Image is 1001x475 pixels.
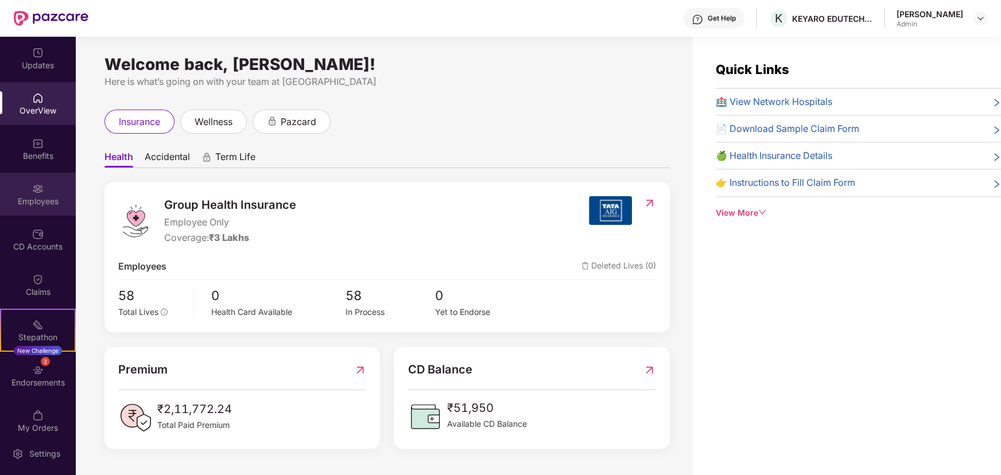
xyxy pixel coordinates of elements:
[215,151,255,168] span: Term Life
[118,204,153,238] img: logo
[267,116,277,126] div: animation
[976,14,985,23] img: svg+xml;base64,PHN2ZyBpZD0iRHJvcGRvd24tMzJ4MzIiIHhtbG5zPSJodHRwOi8vd3d3LnczLm9yZy8yMDAwL3N2ZyIgd2...
[14,346,62,355] div: New Challenge
[26,448,64,460] div: Settings
[118,400,153,435] img: PaidPremiumIcon
[32,138,44,149] img: svg+xml;base64,PHN2ZyBpZD0iQmVuZWZpdHMiIHhtbG5zPSJodHRwOi8vd3d3LnczLm9yZy8yMDAwL3N2ZyIgd2lkdGg9Ij...
[992,97,1001,109] span: right
[716,176,855,190] span: 👉 Instructions to Fill Claim Form
[581,259,655,274] span: Deleted Lives (0)
[716,149,832,163] span: 🍏 Health Insurance Details
[408,361,472,379] span: CD Balance
[164,196,296,215] span: Group Health Insurance
[209,232,249,243] span: ₹3 Lakhs
[708,14,736,23] div: Get Help
[32,92,44,104] img: svg+xml;base64,PHN2ZyBpZD0iSG9tZSIgeG1sbnM9Imh0dHA6Ly93d3cudzMub3JnLzIwMDAvc3ZnIiB3aWR0aD0iMjAiIG...
[992,151,1001,163] span: right
[104,60,670,69] div: Welcome back, [PERSON_NAME]!
[32,183,44,194] img: svg+xml;base64,PHN2ZyBpZD0iRW1wbG95ZWVzIiB4bWxucz0iaHR0cDovL3d3dy53My5vcmcvMjAwMC9zdmciIHdpZHRoPS...
[589,196,632,225] img: insurerIcon
[32,228,44,240] img: svg+xml;base64,PHN2ZyBpZD0iQ0RfQWNjb3VudHMiIGRhdGEtbmFtZT0iQ0QgQWNjb3VudHMiIHhtbG5zPSJodHRwOi8vd3...
[32,319,44,330] img: svg+xml;base64,PHN2ZyB4bWxucz0iaHR0cDovL3d3dy53My5vcmcvMjAwMC9zdmciIHdpZHRoPSIyMSIgaGVpZ2h0PSIyMC...
[435,286,525,306] span: 0
[211,306,346,318] div: Health Card Available
[32,364,44,376] img: svg+xml;base64,PHN2ZyBpZD0iRW5kb3JzZW1lbnRzIiB4bWxucz0iaHR0cDovL3d3dy53My5vcmcvMjAwMC9zdmciIHdpZH...
[118,361,168,379] span: Premium
[161,309,168,316] span: info-circle
[32,410,44,421] img: svg+xml;base64,PHN2ZyBpZD0iTXlfT3JkZXJzIiBkYXRhLW5hbWU9Ik15IE9yZGVycyIgeG1sbnM9Imh0dHA6Ly93d3cudz...
[581,262,589,270] img: deleteIcon
[897,20,963,29] div: Admin
[897,9,963,20] div: [PERSON_NAME]
[32,47,44,59] img: svg+xml;base64,PHN2ZyBpZD0iVXBkYXRlZCIgeG1sbnM9Imh0dHA6Ly93d3cudzMub3JnLzIwMDAvc3ZnIiB3aWR0aD0iMj...
[118,286,185,306] span: 58
[211,286,346,306] span: 0
[716,95,832,109] span: 🏥 View Network Hospitals
[716,122,859,136] span: 📄 Download Sample Claim Form
[157,400,232,419] span: ₹2,11,772.24
[1,332,75,343] div: Stepathon
[104,75,670,89] div: Here is what’s going on with your team at [GEOGRAPHIC_DATA]
[118,259,166,274] span: Employees
[346,306,435,318] div: In Process
[14,11,88,26] img: New Pazcare Logo
[692,14,703,25] img: svg+xml;base64,PHN2ZyBpZD0iSGVscC0zMngzMiIgeG1sbnM9Imh0dHA6Ly93d3cudzMub3JnLzIwMDAvc3ZnIiB3aWR0aD...
[145,151,190,168] span: Accidental
[164,231,296,245] div: Coverage:
[12,448,24,460] img: svg+xml;base64,PHN2ZyBpZD0iU2V0dGluZy0yMHgyMCIgeG1sbnM9Imh0dHA6Ly93d3cudzMub3JnLzIwMDAvc3ZnIiB3aW...
[157,419,232,431] span: Total Paid Premium
[758,208,766,216] span: down
[716,62,789,77] span: Quick Links
[992,124,1001,136] span: right
[346,286,435,306] span: 58
[447,418,527,430] span: Available CD Balance
[201,152,212,162] div: animation
[643,197,655,209] img: RedirectIcon
[104,151,133,168] span: Health
[32,274,44,285] img: svg+xml;base64,PHN2ZyBpZD0iQ2xhaW0iIHhtbG5zPSJodHRwOi8vd3d3LnczLm9yZy8yMDAwL3N2ZyIgd2lkdGg9IjIwIi...
[164,215,296,229] span: Employee Only
[408,399,443,434] img: CDBalanceIcon
[792,13,872,24] div: KEYARO EDUTECH PRIVATE LIMITED
[775,11,782,25] span: K
[447,399,527,418] span: ₹51,950
[716,207,1001,219] div: View More
[435,306,525,318] div: Yet to Endorse
[354,361,366,379] img: RedirectIcon
[118,307,158,317] span: Total Lives
[195,115,232,129] span: wellness
[281,115,316,129] span: pazcard
[643,361,655,379] img: RedirectIcon
[41,357,50,366] div: 2
[992,178,1001,190] span: right
[119,115,160,129] span: insurance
